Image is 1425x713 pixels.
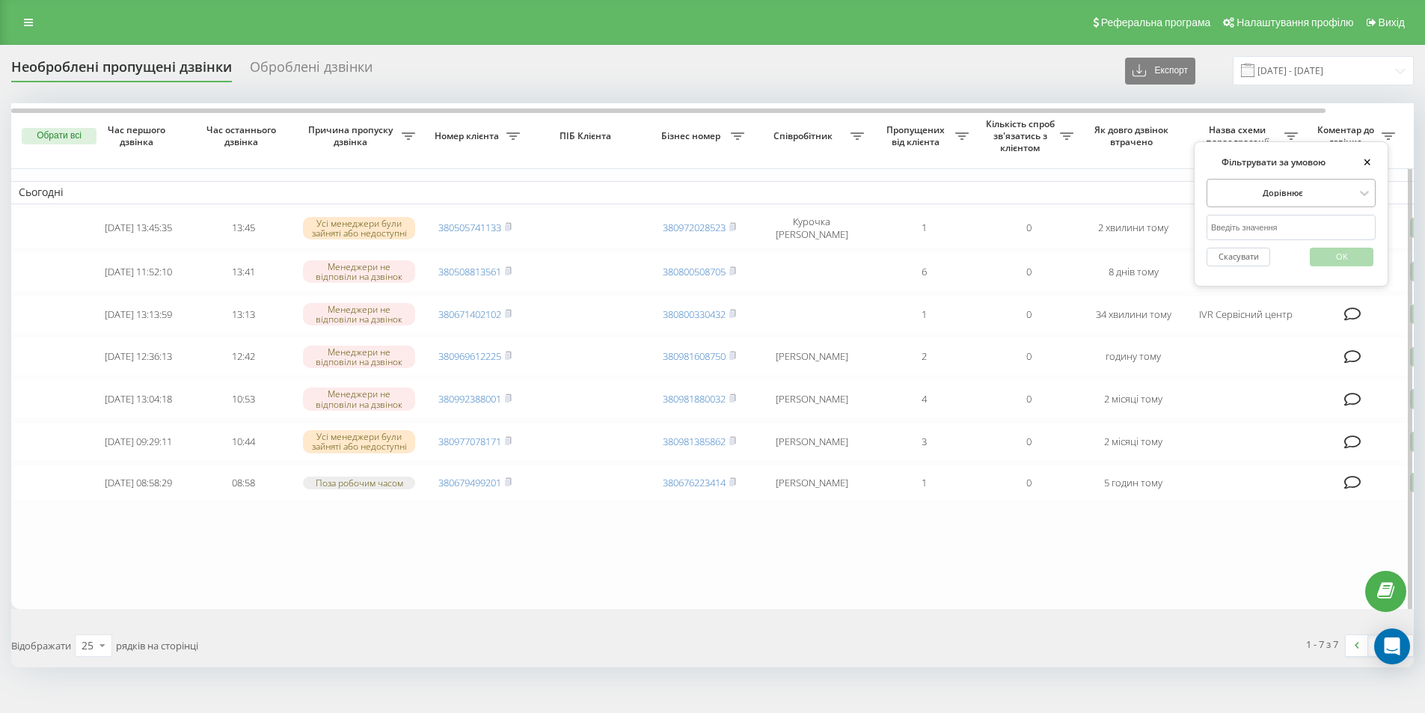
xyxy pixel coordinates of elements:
[871,207,976,249] td: 1
[1081,422,1186,462] td: 2 місяці тому
[1207,248,1270,266] button: Скасувати
[663,307,726,321] a: 380800330432
[1081,379,1186,419] td: 2 місяці тому
[1186,295,1305,334] td: IVR Сервісний центр
[250,59,373,82] div: Оброблені дзвінки
[976,252,1081,292] td: 0
[871,379,976,419] td: 4
[1207,156,1326,168] span: Фільтрувати за умовою
[98,124,179,147] span: Час першого дзвінка
[1081,337,1186,376] td: годину тому
[976,422,1081,462] td: 0
[303,217,415,239] div: Усі менеджери були зайняті або недоступні
[663,476,726,489] a: 380676223414
[303,346,415,368] div: Менеджери не відповіли на дзвінок
[82,638,94,653] div: 25
[1186,252,1305,292] td: Copy tekmanforklift
[86,337,191,376] td: [DATE] 12:36:13
[752,207,871,249] td: Курочка [PERSON_NAME]
[438,265,501,278] a: 380508813561
[752,337,871,376] td: [PERSON_NAME]
[871,252,976,292] td: 6
[1236,16,1353,28] span: Налаштування профілю
[1081,295,1186,334] td: 34 хвилини тому
[438,476,501,489] a: 380679499201
[303,124,402,147] span: Причина пропуску дзвінка
[976,295,1081,334] td: 0
[976,337,1081,376] td: 0
[11,639,71,652] span: Відображати
[303,388,415,410] div: Менеджери не відповіли на дзвінок
[191,379,295,419] td: 10:53
[1306,637,1338,652] div: 1 - 7 з 7
[191,422,295,462] td: 10:44
[752,465,871,501] td: [PERSON_NAME]
[86,295,191,334] td: [DATE] 13:13:59
[1374,628,1410,664] div: Open Intercom Messenger
[191,207,295,249] td: 13:45
[663,349,726,363] a: 380981608750
[203,124,284,147] span: Час останнього дзвінка
[86,379,191,419] td: [DATE] 13:04:18
[86,207,191,249] td: [DATE] 13:45:35
[871,295,976,334] td: 1
[879,124,955,147] span: Пропущених від клієнта
[191,465,295,501] td: 08:58
[1101,16,1211,28] span: Реферальна програма
[752,422,871,462] td: [PERSON_NAME]
[191,295,295,334] td: 13:13
[438,392,501,406] a: 380992388001
[663,221,726,234] a: 380972028523
[1313,124,1382,147] span: Коментар до дзвінка
[438,349,501,363] a: 380969612225
[86,465,191,501] td: [DATE] 08:58:29
[86,422,191,462] td: [DATE] 09:29:11
[1193,124,1284,147] span: Назва схеми переадресації
[1125,58,1195,85] button: Експорт
[540,130,634,142] span: ПІБ Клієнта
[1081,252,1186,292] td: 8 днів тому
[871,465,976,501] td: 1
[1081,465,1186,501] td: 5 годин тому
[11,59,232,82] div: Необроблені пропущені дзвінки
[438,221,501,234] a: 380505741133
[430,130,506,142] span: Номер клієнта
[976,379,1081,419] td: 0
[303,430,415,453] div: Усі менеджери були зайняті або недоступні
[984,118,1060,153] span: Кількість спроб зв'язатись з клієнтом
[116,639,198,652] span: рядків на сторінці
[1379,16,1405,28] span: Вихід
[303,477,415,489] div: Поза робочим часом
[871,422,976,462] td: 3
[438,307,501,321] a: 380671402102
[303,303,415,325] div: Менеджери не відповіли на дзвінок
[663,392,726,406] a: 380981880032
[871,337,976,376] td: 2
[191,337,295,376] td: 12:42
[976,465,1081,501] td: 0
[438,435,501,448] a: 380977078171
[1207,215,1376,241] input: Введіть значення
[191,252,295,292] td: 13:41
[663,435,726,448] a: 380981385862
[976,207,1081,249] td: 0
[1358,154,1376,171] button: ×
[22,128,96,144] button: Обрати всі
[1368,635,1391,656] a: 1
[752,379,871,419] td: [PERSON_NAME]
[655,130,731,142] span: Бізнес номер
[303,260,415,283] div: Менеджери не відповіли на дзвінок
[759,130,851,142] span: Співробітник
[1081,207,1186,249] td: 2 хвилини тому
[663,265,726,278] a: 380800508705
[1093,124,1174,147] span: Як довго дзвінок втрачено
[86,252,191,292] td: [DATE] 11:52:10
